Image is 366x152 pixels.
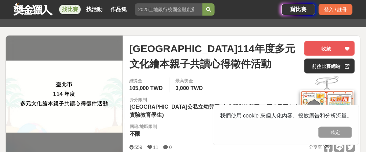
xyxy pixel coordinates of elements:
[135,145,142,150] span: 559
[135,3,202,16] input: 2025土地銀行校園金融創意挑戰賽：從你出發 開啟智慧金融新頁
[129,41,299,71] span: [GEOGRAPHIC_DATA]114年度多元文化繪本親子共讀心得徵件活動
[220,113,352,118] span: 我們使用 cookie 來個人化內容、投放廣告和分析流量。
[304,59,355,73] a: 前往比賽網站
[282,4,315,15] a: 辦比賽
[130,104,350,118] span: [GEOGRAPHIC_DATA]公私立幼兒園(含非營利幼兒園)、國小及國中在學學生(含自學學生、實驗教育學生)
[304,41,355,56] button: 收藏
[59,5,81,14] a: 找比賽
[153,145,158,150] span: 11
[6,61,123,133] img: Cover Image
[83,5,105,14] a: 找活動
[130,96,355,103] div: 身分限制
[318,127,352,138] button: 確定
[169,145,172,150] span: 0
[108,5,129,14] a: 作品集
[129,78,165,84] span: 總獎金
[319,4,352,15] div: 登入 / 註冊
[300,90,354,135] img: d2146d9a-e6f6-4337-9592-8cefde37ba6b.png
[129,85,163,91] span: 105,000 TWD
[175,78,204,84] span: 最高獎金
[130,123,157,130] div: 國籍/地區限制
[175,85,203,91] span: 3,000 TWD
[130,131,141,137] span: 不限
